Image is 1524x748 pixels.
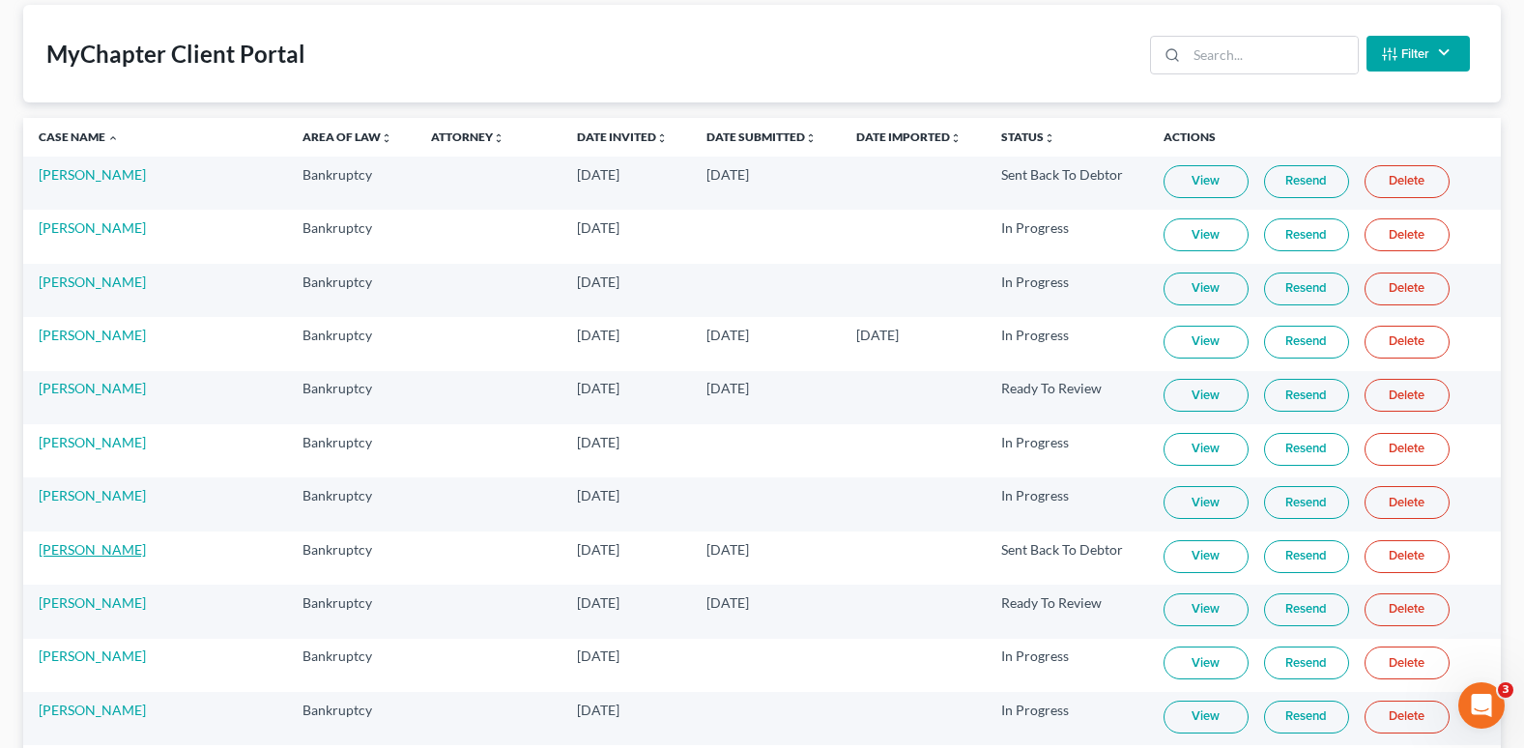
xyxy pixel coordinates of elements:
td: Ready To Review [986,585,1148,638]
a: Delete [1365,593,1450,626]
td: In Progress [986,424,1148,477]
td: Ready To Review [986,371,1148,424]
th: Actions [1148,118,1501,157]
a: Area of Lawunfold_more [302,129,392,144]
span: [DATE] [577,219,619,236]
a: Case Name expand_less [39,129,119,144]
a: [PERSON_NAME] [39,702,146,718]
i: unfold_more [805,132,817,144]
td: Bankruptcy [287,264,416,317]
a: Delete [1365,701,1450,734]
a: View [1164,165,1249,198]
span: [DATE] [577,487,619,503]
td: In Progress [986,210,1148,263]
td: Bankruptcy [287,692,416,745]
i: unfold_more [493,132,504,144]
a: [PERSON_NAME] [39,166,146,183]
span: [DATE] [706,541,749,558]
i: unfold_more [656,132,668,144]
a: Resend [1264,273,1349,305]
td: Sent Back To Debtor [986,157,1148,210]
a: Delete [1365,165,1450,198]
div: MyChapter Client Portal [46,39,305,70]
a: Resend [1264,701,1349,734]
td: Bankruptcy [287,532,416,585]
a: Resend [1264,433,1349,466]
a: [PERSON_NAME] [39,487,146,503]
a: Delete [1365,218,1450,251]
span: [DATE] [577,541,619,558]
td: In Progress [986,317,1148,370]
span: [DATE] [706,380,749,396]
a: [PERSON_NAME] [39,327,146,343]
a: Delete [1365,273,1450,305]
a: View [1164,218,1249,251]
td: In Progress [986,692,1148,745]
td: Bankruptcy [287,210,416,263]
a: Resend [1264,218,1349,251]
td: Bankruptcy [287,424,416,477]
td: Bankruptcy [287,317,416,370]
a: Delete [1365,486,1450,519]
td: Bankruptcy [287,157,416,210]
button: Filter [1366,36,1470,72]
a: [PERSON_NAME] [39,434,146,450]
a: View [1164,647,1249,679]
a: Resend [1264,379,1349,412]
i: unfold_more [381,132,392,144]
a: Resend [1264,326,1349,359]
a: Delete [1365,326,1450,359]
a: Resend [1264,165,1349,198]
i: expand_less [107,132,119,144]
a: Date Invitedunfold_more [577,129,668,144]
a: View [1164,593,1249,626]
a: Resend [1264,486,1349,519]
td: In Progress [986,477,1148,531]
span: [DATE] [706,166,749,183]
a: Resend [1264,647,1349,679]
span: [DATE] [577,273,619,290]
a: View [1164,486,1249,519]
span: [DATE] [577,166,619,183]
span: [DATE] [577,327,619,343]
a: Delete [1365,540,1450,573]
a: Statusunfold_more [1001,129,1055,144]
td: Bankruptcy [287,371,416,424]
a: View [1164,701,1249,734]
span: [DATE] [577,434,619,450]
a: [PERSON_NAME] [39,273,146,290]
i: unfold_more [950,132,962,144]
span: [DATE] [856,327,899,343]
a: Date Submittedunfold_more [706,129,817,144]
span: [DATE] [577,702,619,718]
td: Bankruptcy [287,585,416,638]
a: Delete [1365,379,1450,412]
a: Attorneyunfold_more [431,129,504,144]
a: [PERSON_NAME] [39,647,146,664]
span: [DATE] [577,647,619,664]
a: Delete [1365,647,1450,679]
td: In Progress [986,264,1148,317]
span: [DATE] [577,594,619,611]
a: Resend [1264,593,1349,626]
a: View [1164,433,1249,466]
a: View [1164,326,1249,359]
td: In Progress [986,639,1148,692]
input: Search... [1187,37,1358,73]
a: View [1164,273,1249,305]
td: Bankruptcy [287,477,416,531]
a: View [1164,379,1249,412]
a: [PERSON_NAME] [39,594,146,611]
span: [DATE] [706,327,749,343]
a: Resend [1264,540,1349,573]
a: [PERSON_NAME] [39,380,146,396]
span: 3 [1498,682,1513,698]
td: Bankruptcy [287,639,416,692]
a: View [1164,540,1249,573]
iframe: Intercom live chat [1458,682,1505,729]
i: unfold_more [1044,132,1055,144]
span: [DATE] [706,594,749,611]
a: Date Importedunfold_more [856,129,962,144]
a: Delete [1365,433,1450,466]
span: [DATE] [577,380,619,396]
